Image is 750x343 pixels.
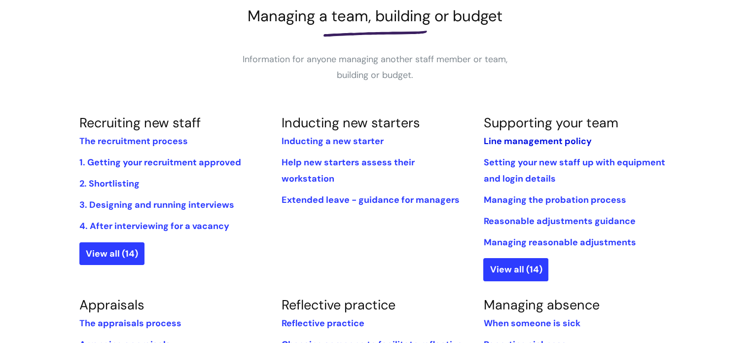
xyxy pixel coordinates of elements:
a: The appraisals process [79,317,181,329]
a: Extended leave - guidance for managers [281,194,459,206]
a: View all (14) [483,258,548,281]
a: Managing absence [483,296,599,313]
a: Help new starters assess their workstation [281,156,414,184]
a: Managing the probation process [483,194,626,206]
a: Reflective practice [281,296,395,313]
p: Information for anyone managing another staff member or team, building or budget. [227,51,523,83]
a: 4. After interviewing for a vacancy [79,220,229,232]
a: When someone is sick [483,317,580,329]
a: The recruitment process [79,135,188,147]
a: Inducting new starters [281,114,420,131]
a: Setting your new staff up with equipment and login details [483,156,665,184]
a: Line management policy [483,135,591,147]
a: 3. Designing and running interviews [79,199,234,211]
a: Appraisals [79,296,144,313]
a: Managing reasonable adjustments [483,236,636,248]
a: 2. Shortlisting [79,178,140,190]
a: Reasonable adjustments guidance [483,215,635,227]
a: View all (14) [79,242,144,265]
a: Reflective practice [281,317,364,329]
a: Supporting your team [483,114,618,131]
a: Inducting a new starter [281,135,383,147]
h1: Managing a team, building or budget [79,7,671,25]
a: Recruiting new staff [79,114,201,131]
a: 1. Getting your recruitment approved [79,156,241,168]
